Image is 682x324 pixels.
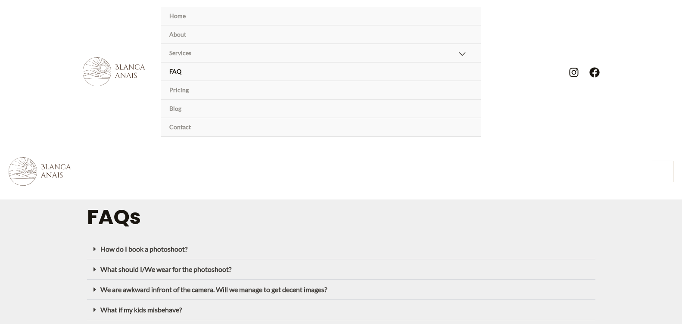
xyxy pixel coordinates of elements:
div: What should I/We wear for the photoshoot? [87,259,595,280]
a: Instagram [569,67,579,78]
div: We are awkward infront of the camera. Will we manage to get decent images? [87,280,595,300]
a: About [161,25,481,44]
nav: Site Navigation: Primary [161,7,481,137]
a: FAQ [161,62,481,81]
img: Blanca Anais Photography [9,157,71,186]
h2: FAQs [87,204,595,231]
div: How do I book a photoshoot? [87,239,595,259]
a: What if my kids misbehave? [100,305,182,314]
a: We are awkward infront of the camera. Will we manage to get decent images? [100,285,327,293]
a: Services [161,44,481,62]
a: Contact [161,118,481,137]
div: What if my kids misbehave? [87,300,595,320]
img: Blanca Anais Photography [83,57,145,86]
a: Pricing [161,81,481,100]
a: How do I book a photoshoot? [100,245,187,253]
a: Facebook [589,67,600,78]
a: Home [161,7,481,25]
a: What should I/We wear for the photoshoot? [100,265,231,273]
a: Blog [161,100,481,118]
